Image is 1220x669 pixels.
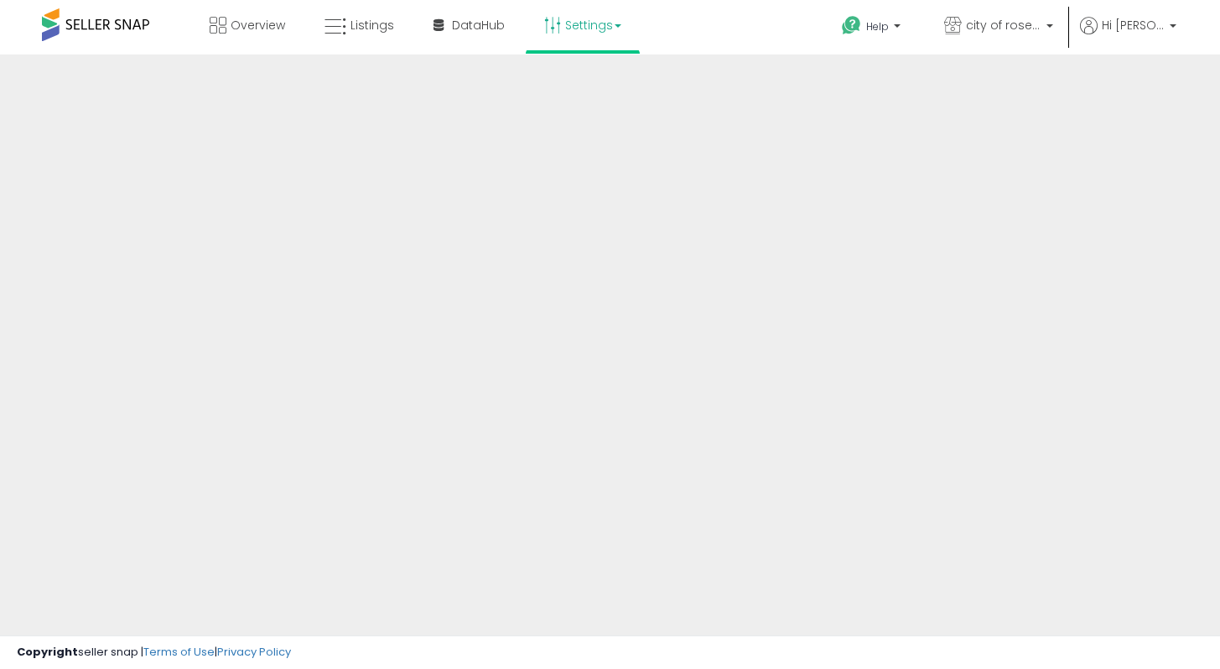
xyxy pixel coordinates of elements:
a: Privacy Policy [217,644,291,660]
span: Listings [350,17,394,34]
div: seller snap | | [17,645,291,661]
span: Hi [PERSON_NAME] [1102,17,1165,34]
span: Help [866,19,889,34]
span: Overview [231,17,285,34]
i: Get Help [841,15,862,36]
strong: Copyright [17,644,78,660]
a: Terms of Use [143,644,215,660]
span: city of roses distributors llc [966,17,1041,34]
span: DataHub [452,17,505,34]
a: Help [828,3,917,54]
a: Hi [PERSON_NAME] [1080,17,1176,54]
